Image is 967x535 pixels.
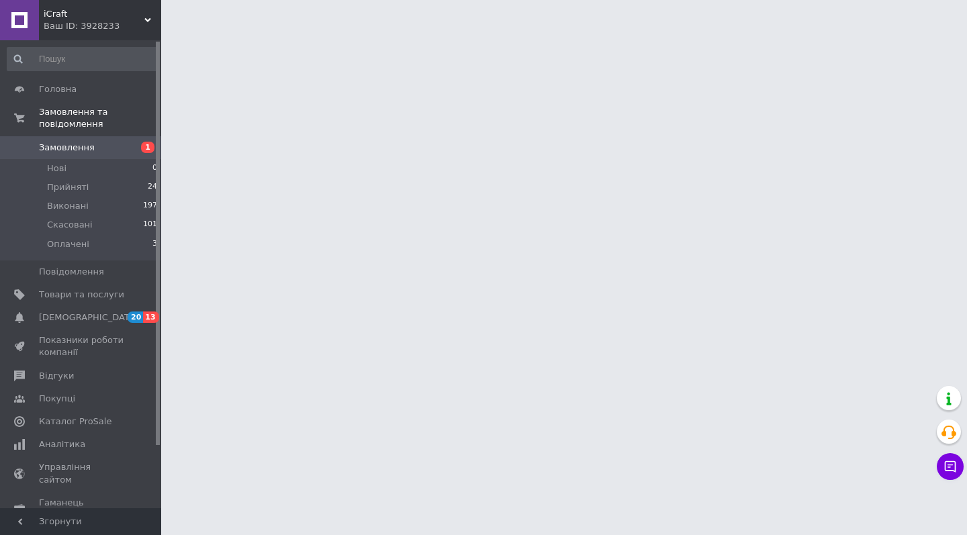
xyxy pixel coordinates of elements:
[128,311,143,323] span: 20
[937,453,964,480] button: Чат з покупцем
[39,334,124,358] span: Показники роботи компанії
[39,393,75,405] span: Покупці
[152,238,157,250] span: 3
[148,181,157,193] span: 24
[44,20,161,32] div: Ваш ID: 3928233
[39,266,104,278] span: Повідомлення
[143,311,158,323] span: 13
[47,181,89,193] span: Прийняті
[143,200,157,212] span: 197
[152,162,157,175] span: 0
[39,370,74,382] span: Відгуки
[39,461,124,485] span: Управління сайтом
[39,311,138,324] span: [DEMOGRAPHIC_DATA]
[39,106,161,130] span: Замовлення та повідомлення
[47,219,93,231] span: Скасовані
[7,47,158,71] input: Пошук
[143,219,157,231] span: 101
[47,238,89,250] span: Оплачені
[39,83,77,95] span: Головна
[141,142,154,153] span: 1
[39,289,124,301] span: Товари та послуги
[44,8,144,20] span: iCraft
[47,200,89,212] span: Виконані
[39,438,85,450] span: Аналітика
[39,497,124,521] span: Гаманець компанії
[39,416,111,428] span: Каталог ProSale
[39,142,95,154] span: Замовлення
[47,162,66,175] span: Нові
